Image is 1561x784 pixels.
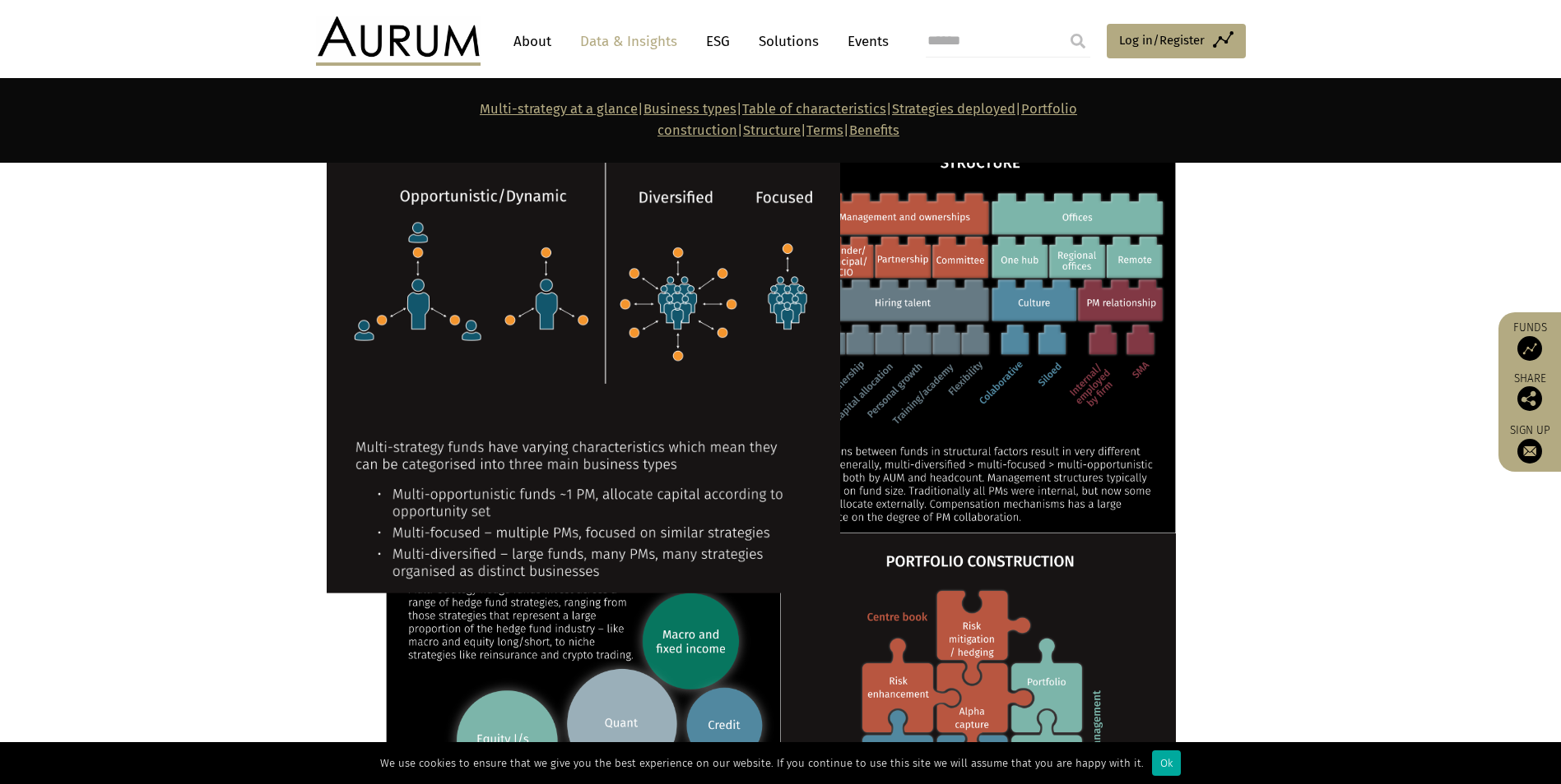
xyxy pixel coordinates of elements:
[480,101,1077,138] strong: | | | | | |
[1062,25,1094,58] input: Submit
[1507,321,1553,361] a: Funds
[742,101,886,117] a: Table of characteristics
[1119,30,1205,50] span: Log in/Register
[1507,373,1553,411] div: Share
[480,101,638,117] a: Multi-strategy at a glance
[327,76,840,593] img: multi-strat-business-types
[839,26,889,57] a: Events
[572,26,685,57] a: Data & Insights
[316,16,481,66] img: Aurum
[1517,439,1542,463] img: Sign up to our newsletter
[743,122,801,138] a: Structure
[698,26,738,57] a: ESG
[1152,750,1181,776] div: Ok
[1107,24,1246,58] a: Log in/Register
[750,26,827,57] a: Solutions
[843,122,849,138] strong: |
[806,122,843,138] a: Terms
[849,122,899,138] a: Benefits
[643,101,736,117] a: Business types
[505,26,560,57] a: About
[892,101,1015,117] a: Strategies deployed
[1507,423,1553,463] a: Sign up
[1517,386,1542,411] img: Share this post
[1517,336,1542,361] img: Access Funds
